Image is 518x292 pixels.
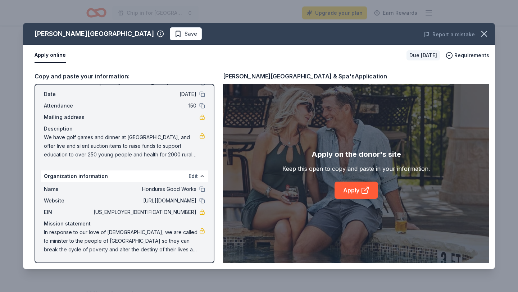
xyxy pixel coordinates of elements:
div: Keep this open to copy and paste in your information. [282,164,430,173]
span: Website [44,196,92,205]
div: Copy and paste your information: [35,72,214,81]
span: Requirements [454,51,489,60]
div: Apply on the donor's site [312,149,401,160]
span: EIN [44,208,92,216]
div: [PERSON_NAME][GEOGRAPHIC_DATA] & Spa's Application [223,72,387,81]
div: Organization information [41,170,208,182]
span: Honduras Good Works [92,185,196,193]
span: Attendance [44,101,92,110]
span: In response to our love of [DEMOGRAPHIC_DATA], we are called to minister to the people of [GEOGRA... [44,228,199,254]
div: [PERSON_NAME][GEOGRAPHIC_DATA] [35,28,154,40]
button: Edit [188,172,198,181]
span: We have golf games and dinner at [GEOGRAPHIC_DATA], and offer live and silent auction items to ra... [44,133,199,159]
span: Date [44,90,92,99]
button: Report a mistake [424,30,475,39]
span: Mailing address [44,113,92,122]
div: Due [DATE] [406,50,440,60]
span: Save [185,29,197,38]
span: [DATE] [92,90,196,99]
button: Apply online [35,48,66,63]
button: Save [170,27,202,40]
button: Requirements [446,51,489,60]
span: 150 [92,101,196,110]
span: [US_EMPLOYER_IDENTIFICATION_NUMBER] [92,208,196,216]
div: Description [44,124,205,133]
div: Mission statement [44,219,205,228]
a: Apply [335,182,378,199]
span: Name [44,185,92,193]
span: [URL][DOMAIN_NAME] [92,196,196,205]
